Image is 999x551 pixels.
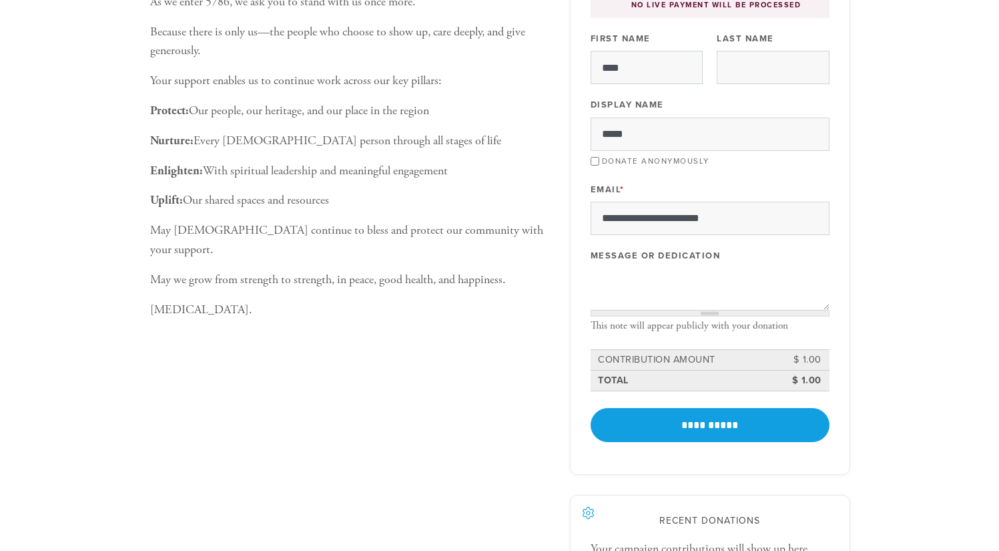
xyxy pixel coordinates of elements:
[591,516,829,527] h2: Recent Donations
[150,103,189,118] b: Protect:
[591,250,721,262] label: Message or dedication
[602,156,709,166] label: Donate Anonymously
[150,192,183,208] b: Uplift:
[150,270,549,290] p: May we grow from strength to strength, in peace, good health, and happiness.
[763,351,823,369] td: $ 1.00
[150,23,549,61] p: Because there is only us—the people who choose to show up, care deeply, and give generously.
[150,162,549,181] p: With spiritual leadership and meaningful engagement
[591,184,625,196] label: Email
[150,132,549,151] p: Every [DEMOGRAPHIC_DATA] person through all stages of life
[717,33,774,45] label: Last Name
[591,99,664,111] label: Display Name
[150,102,549,121] p: Our people, our heritage, and our place in the region
[596,371,763,390] td: Total
[150,163,203,178] b: Enlighten:
[150,191,549,210] p: Our shared spaces and resources
[150,71,549,91] p: Your support enables us to continue work across our key pillars:
[591,33,651,45] label: First Name
[150,301,549,320] p: [MEDICAL_DATA].
[599,1,821,9] div: no live payment will be processed
[763,371,823,390] td: $ 1.00
[591,320,829,332] div: This note will appear publicly with your donation
[596,351,763,369] td: Contribution Amount
[150,221,549,260] p: May [DEMOGRAPHIC_DATA] continue to bless and protect our community with your support.
[620,184,625,195] span: This field is required.
[150,133,194,148] b: Nurture:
